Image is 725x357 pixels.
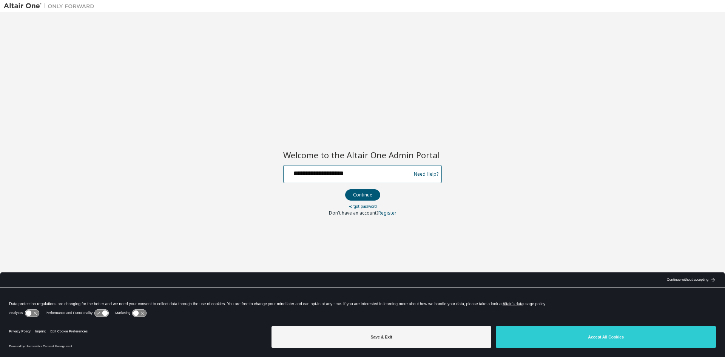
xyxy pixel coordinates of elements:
[345,189,380,201] button: Continue
[283,150,442,160] h2: Welcome to the Altair One Admin Portal
[349,204,377,209] a: Forgot password
[4,2,98,10] img: Altair One
[378,210,396,216] a: Register
[329,210,378,216] span: Don't have an account?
